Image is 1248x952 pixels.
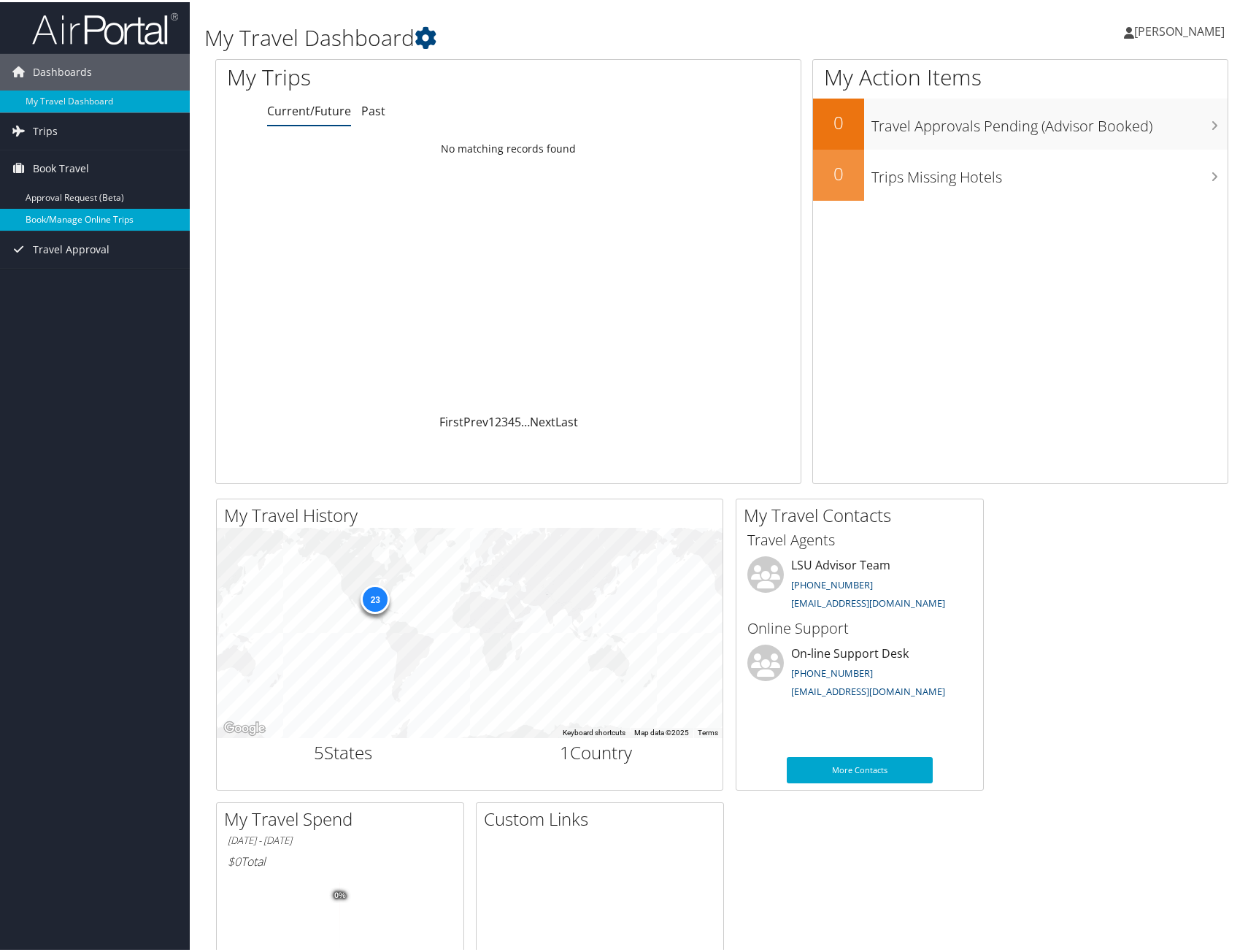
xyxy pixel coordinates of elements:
a: [EMAIL_ADDRESS][DOMAIN_NAME] [791,683,945,696]
a: Terms [698,726,718,734]
a: Last [555,412,578,428]
h3: Online Support [747,616,972,637]
h2: My Travel History [224,501,723,526]
img: Google [220,717,269,736]
h2: States [228,738,459,763]
a: Current/Future [267,101,351,117]
h1: My Trips [227,60,546,91]
a: 4 [508,412,515,428]
a: 1 [488,412,495,428]
a: Prev [463,412,488,428]
a: [PHONE_NUMBER] [791,664,873,677]
a: 0Trips Missing Hotels [813,147,1228,199]
h2: My Travel Contacts [744,501,983,526]
li: LSU Advisor Team [740,554,979,614]
h2: Country [481,738,712,763]
button: Keyboard shortcuts [563,726,625,736]
img: airportal-logo.png [32,9,178,44]
a: Past [361,101,385,117]
span: … [521,412,530,428]
h1: My Travel Dashboard [204,20,894,51]
h2: 0 [813,159,864,184]
span: Trips [33,111,58,147]
span: [PERSON_NAME] [1134,21,1225,37]
h1: My Action Items [813,60,1228,91]
span: Travel Approval [33,229,109,266]
span: Dashboards [33,52,92,88]
a: Open this area in Google Maps (opens a new window) [220,717,269,736]
h2: Custom Links [484,805,723,829]
a: [PERSON_NAME] [1124,7,1239,51]
li: On-line Support Desk [740,642,979,702]
a: 5 [515,412,521,428]
a: [EMAIL_ADDRESS][DOMAIN_NAME] [791,594,945,607]
a: 0Travel Approvals Pending (Advisor Booked) [813,96,1228,147]
span: Map data ©2025 [634,726,689,734]
span: 1 [560,738,570,762]
h6: Total [228,851,452,867]
div: 23 [361,583,390,612]
a: First [439,412,463,428]
a: 2 [495,412,501,428]
h3: Travel Agents [747,528,972,548]
span: $0 [228,851,241,867]
tspan: 0% [334,889,346,898]
h6: [DATE] - [DATE] [228,832,452,845]
a: More Contacts [787,755,933,781]
h2: My Travel Spend [224,805,463,829]
span: 5 [314,738,324,762]
span: Book Travel [33,148,89,185]
a: [PHONE_NUMBER] [791,576,873,589]
h2: 0 [813,108,864,133]
h3: Trips Missing Hotels [871,158,1228,185]
td: No matching records found [216,134,801,160]
a: 3 [501,412,508,428]
a: Next [530,412,555,428]
h3: Travel Approvals Pending (Advisor Booked) [871,107,1228,134]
